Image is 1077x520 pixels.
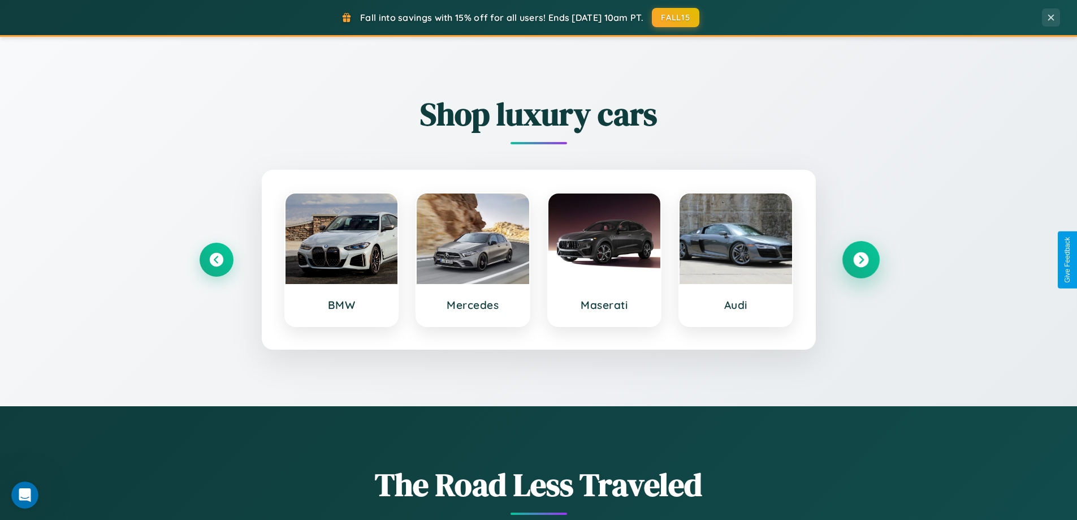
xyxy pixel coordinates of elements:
[428,298,518,312] h3: Mercedes
[691,298,781,312] h3: Audi
[360,12,643,23] span: Fall into savings with 15% off for all users! Ends [DATE] 10am PT.
[11,482,38,509] iframe: Intercom live chat
[200,92,878,136] h2: Shop luxury cars
[297,298,387,312] h3: BMW
[652,8,699,27] button: FALL15
[200,463,878,506] h1: The Road Less Traveled
[560,298,650,312] h3: Maserati
[1063,237,1071,283] div: Give Feedback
